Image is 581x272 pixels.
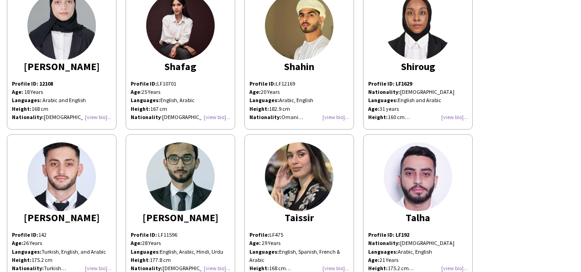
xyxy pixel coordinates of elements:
[131,248,158,255] b: Languages
[368,265,388,272] strong: Height:
[368,248,398,255] strong: Languages:
[249,80,349,121] p: LF12169 20 Years Arabic, English 182.9 cm Omani
[131,105,150,112] strong: Height:
[12,105,32,112] b: Height:
[265,142,333,211] img: thumb-6672a493a0d2f.jpeg
[12,265,44,272] strong: Nationality:
[131,248,230,256] div: English, Arabic, Hindi, Urdu
[249,62,349,71] div: Shahin
[131,97,160,103] strong: Languages:
[249,231,349,239] p: LF475
[368,213,468,222] div: Talha
[131,88,140,95] b: Age
[131,231,157,238] span: Profile ID:
[249,248,279,255] strong: Languages:
[12,97,42,103] span: Languages:
[12,80,53,87] b: Profile ID: 12108
[249,114,281,120] b: Nationality:
[142,88,160,95] span: 25 Years
[12,239,23,246] strong: Age:
[131,114,162,120] span: :
[249,239,261,246] b: Age:
[131,231,230,239] div: LF11596
[249,105,269,112] b: Height:
[163,265,222,272] span: [DEMOGRAPHIC_DATA]
[368,256,380,263] strong: Age:
[131,265,163,272] b: :
[368,88,400,95] strong: Nationality:
[12,88,23,95] b: Age:
[368,80,412,87] strong: Profile ID: LF1629
[368,231,409,238] strong: Profile ID: LF192
[12,256,32,263] strong: Height:
[131,265,161,272] span: Nationality
[12,114,44,120] b: Nationality:
[262,239,280,246] span: 29 Years
[249,97,279,103] b: Languages:
[131,256,230,264] div: 177.8 cm
[368,88,468,121] p: [DEMOGRAPHIC_DATA] English and Arabic 31 years 160 cm
[131,256,150,263] span: :
[249,213,349,222] div: Taissir
[368,105,380,112] strong: Age:
[249,88,261,95] b: Age:
[131,62,230,71] div: Shafag
[131,80,157,87] strong: Profile ID:
[131,80,230,88] p: LF10701
[131,213,230,222] div: [PERSON_NAME]
[12,231,38,238] strong: Profile ID:
[12,62,111,71] div: [PERSON_NAME]
[131,239,230,247] div: 28 Years
[27,142,96,211] img: thumb-f417f8ce-33a7-429a-b69f-3aaaaae433b5.png
[131,248,160,255] span: :
[12,231,111,239] p: 142
[12,248,42,255] strong: Languages:
[249,231,269,238] strong: Profile:
[12,213,111,222] div: [PERSON_NAME]
[131,114,161,120] b: Nationality
[146,142,215,211] img: thumb-fcfa1574-b8e4-4581-93ef-660e70d1f694.jpg
[131,88,142,95] span: :
[249,265,269,272] strong: Height:
[44,114,98,120] span: [DEMOGRAPHIC_DATA]
[131,96,230,113] p: English, Arabic 167 cm
[368,239,400,246] strong: Nationality:
[24,88,43,95] span: 18 Years
[384,142,452,211] img: thumb-636a131481fc7.jpeg
[368,114,388,120] strong: Height:
[131,256,148,263] b: Height
[249,80,276,87] b: Profile ID:
[12,96,111,113] p: Arabic and English 168 cm
[368,62,468,71] div: Shiroug
[162,114,222,120] span: [DEMOGRAPHIC_DATA]
[131,239,142,246] b: Age:
[368,97,398,103] strong: Languages:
